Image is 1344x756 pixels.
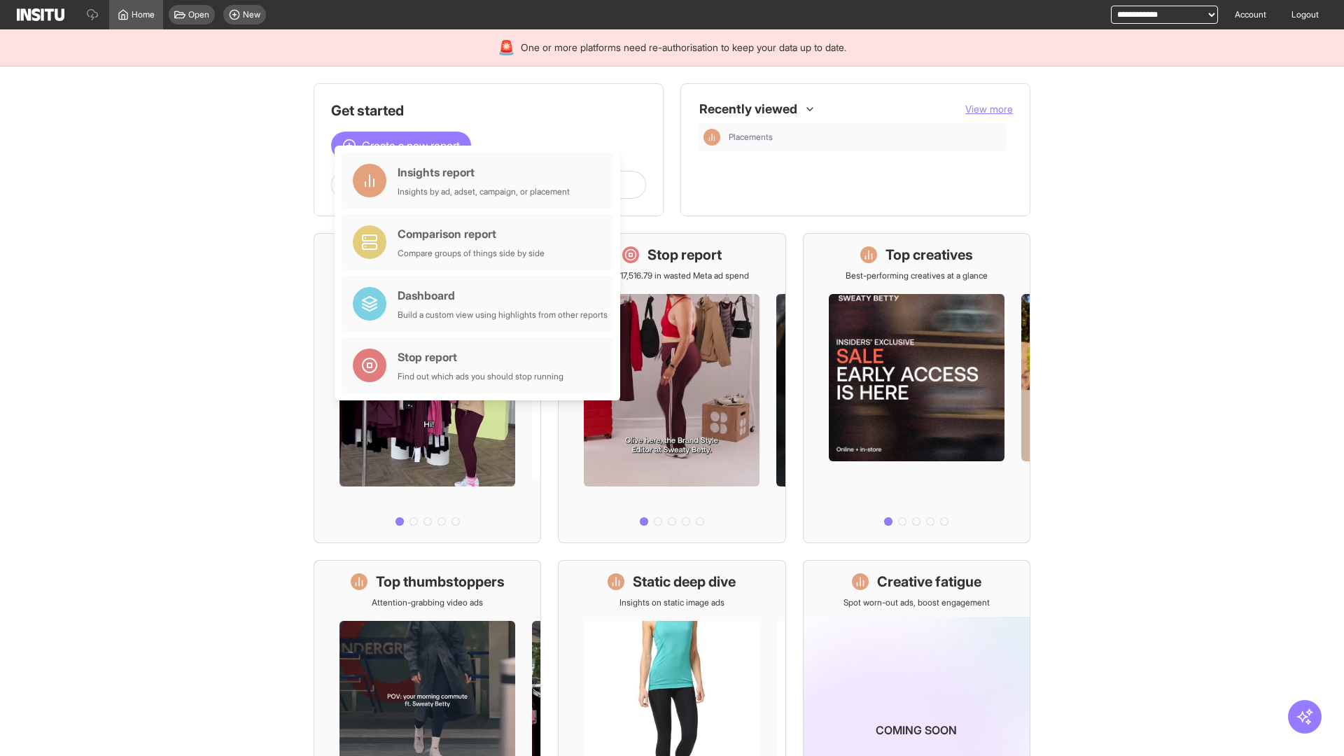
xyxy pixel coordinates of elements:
div: Compare groups of things side by side [398,248,545,259]
p: Insights on static image ads [619,597,724,608]
a: Stop reportSave £17,516.79 in wasted Meta ad spend [558,233,785,543]
a: Top creativesBest-performing creatives at a glance [803,233,1030,543]
h1: Top creatives [885,245,973,265]
span: One or more platforms need re-authorisation to keep your data up to date. [521,41,846,55]
h1: Get started [331,101,646,120]
div: Comparison report [398,225,545,242]
span: Create a new report [362,137,460,154]
span: New [243,9,260,20]
button: View more [965,102,1013,116]
p: Save £17,516.79 in wasted Meta ad spend [595,270,749,281]
div: Insights [703,129,720,146]
a: What's live nowSee all active ads instantly [314,233,541,543]
p: Attention-grabbing video ads [372,597,483,608]
div: Insights by ad, adset, campaign, or placement [398,186,570,197]
div: Insights report [398,164,570,181]
div: Build a custom view using highlights from other reports [398,309,608,321]
span: Placements [729,132,773,143]
img: Logo [17,8,64,21]
span: View more [965,103,1013,115]
div: 🚨 [498,38,515,57]
div: Stop report [398,349,563,365]
div: Dashboard [398,287,608,304]
div: Find out which ads you should stop running [398,371,563,382]
span: Open [188,9,209,20]
span: Home [132,9,155,20]
h1: Top thumbstoppers [376,572,505,591]
p: Best-performing creatives at a glance [846,270,988,281]
h1: Static deep dive [633,572,736,591]
span: Placements [729,132,1002,143]
h1: Stop report [647,245,722,265]
button: Create a new report [331,132,471,160]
